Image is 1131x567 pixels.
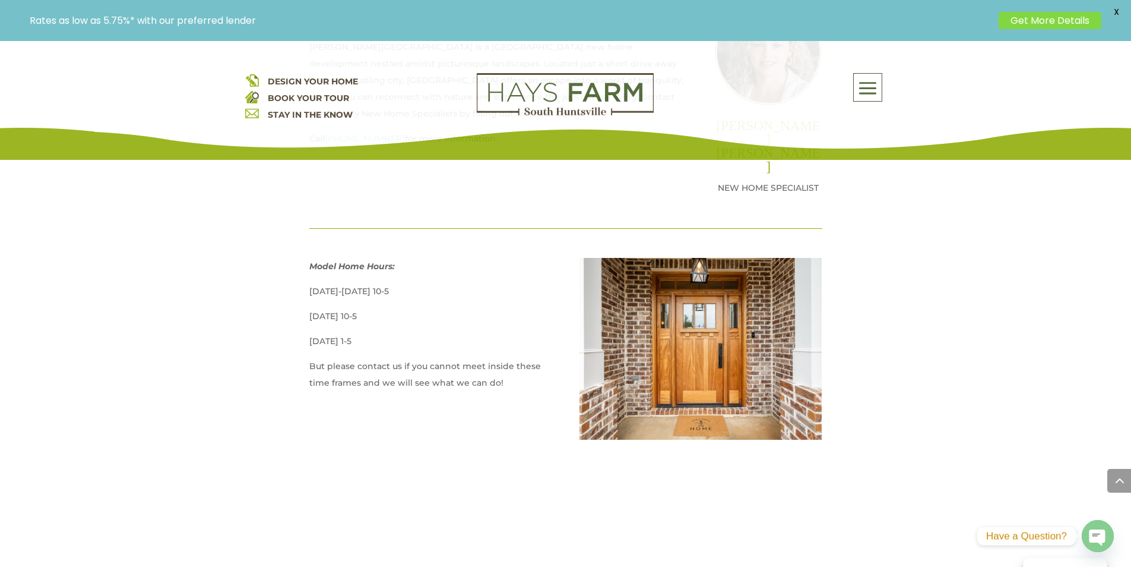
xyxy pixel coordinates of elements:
[999,12,1101,29] a: Get More Details
[245,90,259,103] img: book your home tour
[268,76,358,87] a: DESIGN YOUR HOME
[309,261,395,272] strong: Model Home Hours:
[1107,3,1125,21] span: X
[309,358,552,391] p: But please contact us if you cannot meet inside these time frames and we will see what we can do!
[30,15,993,26] p: Rates as low as 5.75%* with our preferred lender
[245,73,259,87] img: design your home
[268,109,353,120] a: STAY IN THE KNOW
[477,73,654,116] img: Logo
[268,93,349,103] a: BOOK YOUR TOUR
[309,308,552,333] p: [DATE] 10-5
[715,179,822,196] p: NEW HOME SPECIALIST
[579,258,822,440] img: huntsville_new_home_30
[477,108,654,118] a: hays farm homes huntsville development
[309,283,552,308] p: [DATE]-[DATE] 10-5
[309,333,552,358] p: [DATE] 1-5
